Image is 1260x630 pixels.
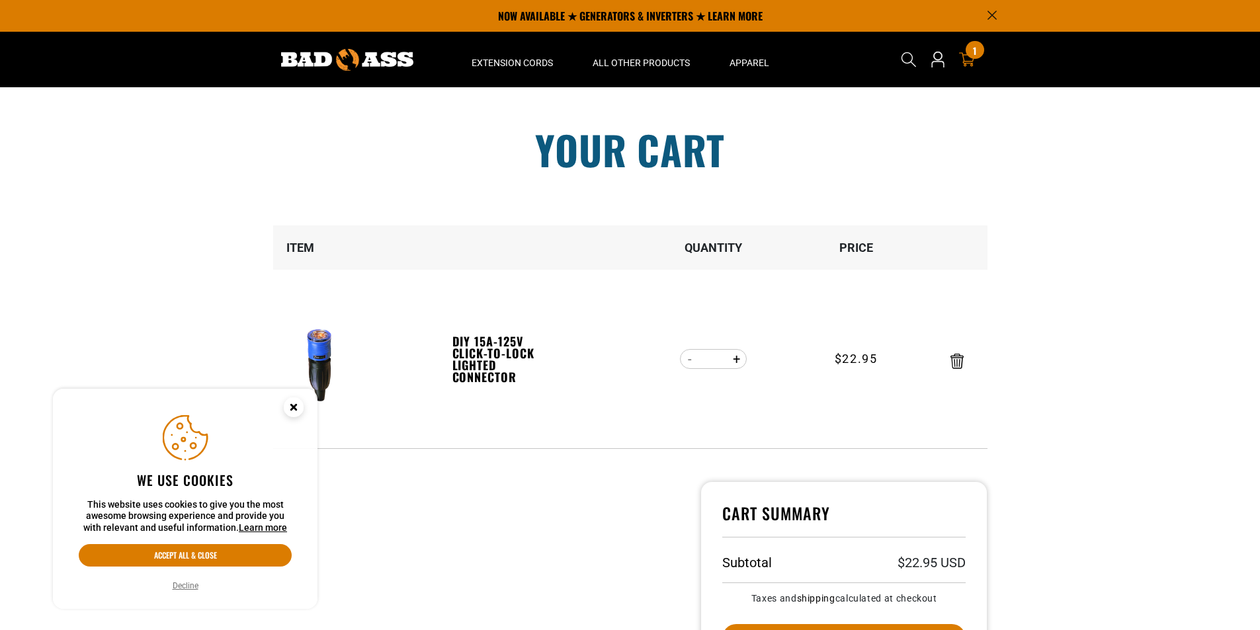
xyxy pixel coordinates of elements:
p: This website uses cookies to give you the most awesome browsing experience and provide you with r... [79,499,292,534]
h2: We use cookies [79,471,292,489]
th: Price [784,225,927,270]
img: Bad Ass Extension Cords [281,49,413,71]
h4: Cart Summary [722,503,966,537]
p: $22.95 USD [898,556,966,569]
th: Item [273,225,452,270]
span: 1 [973,46,976,56]
h3: Subtotal [722,556,772,569]
summary: Apparel [710,32,789,87]
th: Quantity [642,225,784,270]
span: $22.95 [835,350,878,368]
span: All Other Products [593,57,690,69]
summary: All Other Products [573,32,710,87]
small: Taxes and calculated at checkout [722,594,966,603]
a: shipping [797,593,835,604]
h1: Your cart [263,130,997,169]
aside: Cookie Consent [53,389,317,610]
span: Extension Cords [472,57,553,69]
a: Remove DIY 15A-125V Click-to-Lock Lighted Connector [950,356,964,366]
a: Learn more [239,522,287,533]
summary: Extension Cords [452,32,573,87]
span: Apparel [730,57,769,69]
a: DIY 15A-125V Click-to-Lock Lighted Connector [452,335,544,383]
summary: Search [898,49,919,70]
button: Decline [169,579,202,592]
button: Accept all & close [79,544,292,567]
input: Quantity for DIY 15A-125V Click-to-Lock Lighted Connector [700,348,726,370]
